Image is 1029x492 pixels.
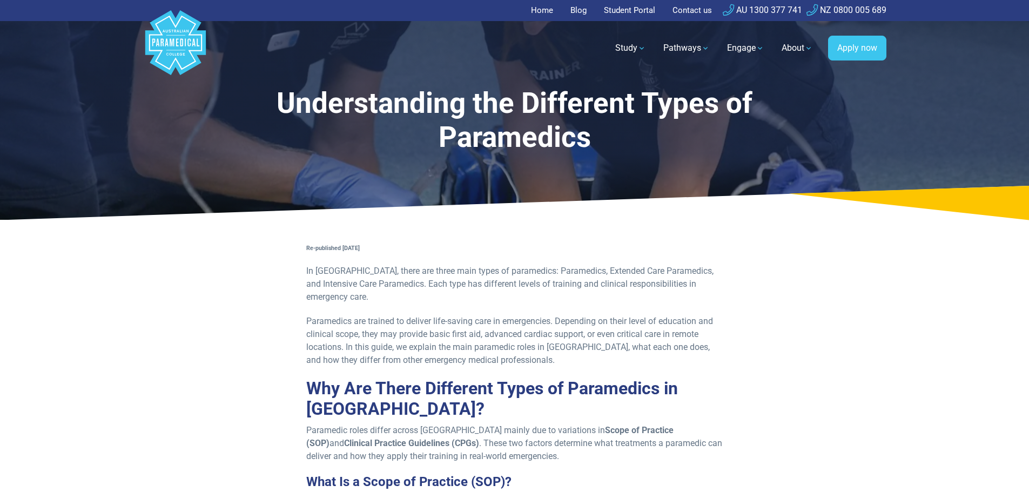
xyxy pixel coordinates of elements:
a: Apply now [828,36,886,60]
h2: Why Are There Different Types of Paramedics in [GEOGRAPHIC_DATA]? [306,378,723,420]
p: Paramedics are trained to deliver life-saving care in emergencies. Depending on their level of ed... [306,315,723,367]
a: Pathways [657,33,716,63]
p: Paramedic roles differ across [GEOGRAPHIC_DATA] mainly due to variations in and . These two facto... [306,424,723,463]
a: Study [609,33,653,63]
a: Australian Paramedical College [143,21,208,76]
strong: Clinical Practice Guidelines (CPGs) [344,438,479,448]
strong: Re-published [DATE] [306,245,360,252]
strong: Scope of Practice (SOP) [306,425,674,448]
p: In [GEOGRAPHIC_DATA], there are three main types of paramedics: Paramedics, Extended Care Paramed... [306,265,723,304]
a: AU 1300 377 741 [723,5,802,15]
a: NZ 0800 005 689 [806,5,886,15]
a: About [775,33,819,63]
h1: Understanding the Different Types of Paramedics [236,86,793,155]
a: Engage [721,33,771,63]
h3: What Is a Scope of Practice (SOP)? [306,474,723,490]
